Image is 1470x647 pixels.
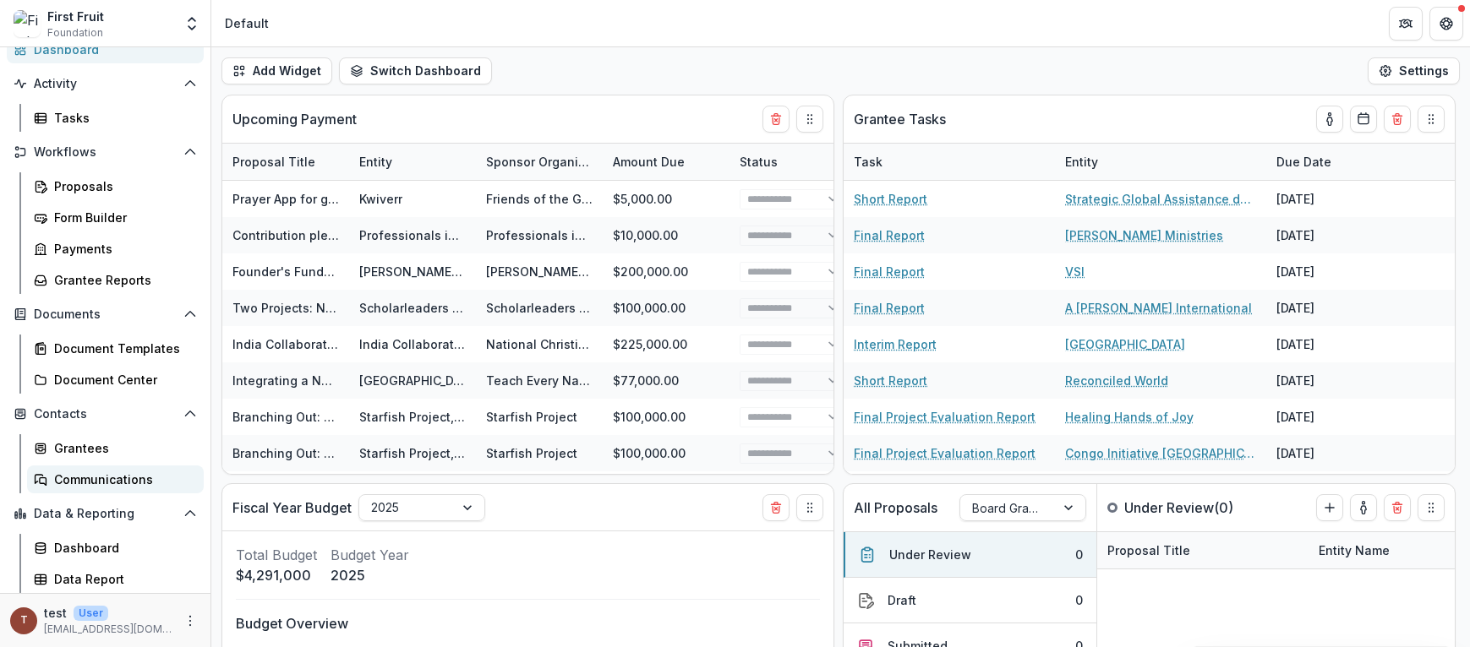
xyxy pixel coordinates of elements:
nav: breadcrumb [218,11,276,35]
a: Professionals in [DEMOGRAPHIC_DATA] Philanthropy [359,228,668,242]
button: Drag [1418,106,1445,133]
a: Data Report [27,565,204,593]
div: Entity [349,144,476,180]
a: Final Report [854,226,925,244]
a: Communications [27,465,204,493]
a: Congo Initiative [GEOGRAPHIC_DATA], Inc. [1065,444,1256,462]
a: [GEOGRAPHIC_DATA] [1065,335,1185,353]
p: Budget Year [331,545,409,565]
div: Entity [1055,144,1266,180]
div: Integrating a New Tech Strategy - 0068Y00001Q0siyQAB [232,372,339,389]
a: Starfish Project, Inc. [359,446,478,460]
div: [DATE] [1266,435,1393,471]
div: Founder's Fund- Building capacity to strengthen and expand the [DEMOGRAPHIC_DATA] in [GEOGRAPHIC_... [232,263,339,280]
button: Delete card [762,106,790,133]
a: Form Builder [27,204,204,231]
div: 0 [1075,591,1083,609]
div: [DATE] [1266,399,1393,435]
a: Starfish Project, Inc. [359,410,478,424]
button: Delete card [1384,494,1411,521]
button: Drag [796,106,823,133]
p: Under Review ( 0 ) [1124,497,1251,518]
div: Due Date [1266,144,1393,180]
a: Document Center [27,366,204,394]
p: Grantee Tasks [854,109,946,129]
a: Dashboard [27,534,204,562]
a: [GEOGRAPHIC_DATA] [359,373,479,388]
div: $5,000.00 [603,181,730,217]
span: Data & Reporting [34,507,177,521]
div: Dashboard [54,539,190,557]
div: Due Date [1266,153,1342,171]
div: Proposal Title [222,153,325,171]
a: Document Templates [27,334,204,362]
div: Draft [888,591,916,609]
button: Open Workflows [7,139,204,166]
div: Sponsor Organization [476,153,603,171]
p: Upcoming Payment [232,109,357,129]
a: Short Report [854,190,927,208]
div: Task [844,144,1055,180]
span: Contacts [34,407,177,421]
div: Friends of the Great Commission [486,190,593,208]
p: test [44,604,67,622]
div: Starfish Project [486,408,577,426]
div: Proposal Title [1097,532,1309,568]
div: Status [730,153,788,171]
div: Grantee Reports [54,271,190,289]
a: Payments [27,235,204,263]
div: [DATE] [1266,253,1393,290]
div: Payments [54,240,190,258]
div: Data Report [54,570,190,588]
div: Amount Due [603,144,730,180]
button: Settings [1368,57,1460,84]
div: Form Builder [54,209,190,226]
p: Total Budget [236,545,317,565]
div: test [20,615,28,626]
span: Activity [34,77,177,91]
button: Delete card [1384,106,1411,133]
div: $225,000.00 [603,326,730,362]
div: Proposal Title [222,144,349,180]
div: Starfish Project [486,444,577,462]
a: Final Project Evaluation Report [854,444,1036,462]
div: Branching Out: Doubling in Size and Expanding our Advocacy [232,444,339,462]
div: Grantees [54,439,190,457]
p: User [74,606,108,621]
div: [DATE] [1266,181,1393,217]
div: Prayer App for global mission [232,190,339,208]
div: Status [730,144,856,180]
a: Reconciled World [1065,372,1168,389]
div: $77,000.00 [603,362,730,399]
div: Task [844,153,893,171]
a: VSI [1065,263,1085,280]
div: $100,000.00 [603,435,730,471]
button: Add Widget [221,57,332,84]
a: Proposals [27,172,204,200]
a: Kwiverr [359,192,402,206]
div: Under Review [889,546,971,563]
a: Grantees [27,434,204,462]
a: A [PERSON_NAME] International [1065,299,1252,317]
div: $200,000.00 [603,253,730,290]
a: [PERSON_NAME] Ministries [359,264,517,279]
button: Draft0 [844,578,1096,623]
span: Workflows [34,145,177,160]
div: Tasks [54,109,190,127]
div: Document Center [54,371,190,389]
div: $100,000.00 [603,290,730,326]
div: Scholarleaders International [486,299,593,317]
button: toggle-assigned-to-me [1316,106,1343,133]
p: [EMAIL_ADDRESS][DOMAIN_NAME] [44,622,173,637]
button: Get Help [1429,7,1463,41]
button: Open Activity [7,70,204,97]
a: Final Report [854,299,925,317]
div: Default [225,14,269,32]
div: 0 [1075,546,1083,563]
button: toggle-assigned-to-me [1350,494,1377,521]
button: Create Proposal [1316,494,1343,521]
div: [DATE] [1266,326,1393,362]
div: $100,000.00 [603,399,730,435]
